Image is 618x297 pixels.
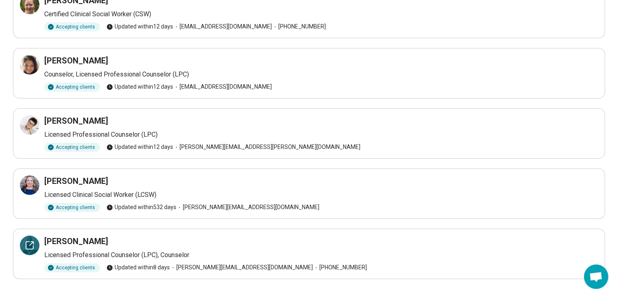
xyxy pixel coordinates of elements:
span: Updated within 12 days [106,83,173,91]
h3: [PERSON_NAME] [44,236,108,247]
span: [PERSON_NAME][EMAIL_ADDRESS][PERSON_NAME][DOMAIN_NAME] [173,143,360,151]
p: Licensed Clinical Social Worker (LCSW) [44,190,598,200]
span: [PHONE_NUMBER] [313,263,367,272]
span: [PERSON_NAME][EMAIL_ADDRESS][DOMAIN_NAME] [176,203,319,212]
span: [EMAIL_ADDRESS][DOMAIN_NAME] [173,22,272,31]
span: [PERSON_NAME][EMAIL_ADDRESS][DOMAIN_NAME] [170,263,313,272]
div: Accepting clients [44,263,100,272]
span: Updated within 8 days [106,263,170,272]
p: Licensed Professional Counselor (LPC) [44,130,598,140]
p: Certified Clinical Social Worker (CSW) [44,9,598,19]
p: Counselor, Licensed Professional Counselor (LPC) [44,70,598,79]
span: Updated within 12 days [106,143,173,151]
p: Licensed Professional Counselor (LPC), Counselor [44,250,598,260]
div: Accepting clients [44,203,100,212]
div: Open chat [584,264,608,289]
span: Updated within 532 days [106,203,176,212]
h3: [PERSON_NAME] [44,115,108,127]
span: [PHONE_NUMBER] [272,22,326,31]
div: Accepting clients [44,83,100,92]
span: Updated within 12 days [106,22,173,31]
div: Accepting clients [44,22,100,31]
h3: [PERSON_NAME] [44,55,108,66]
div: Accepting clients [44,143,100,152]
h3: [PERSON_NAME] [44,175,108,187]
span: [EMAIL_ADDRESS][DOMAIN_NAME] [173,83,272,91]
